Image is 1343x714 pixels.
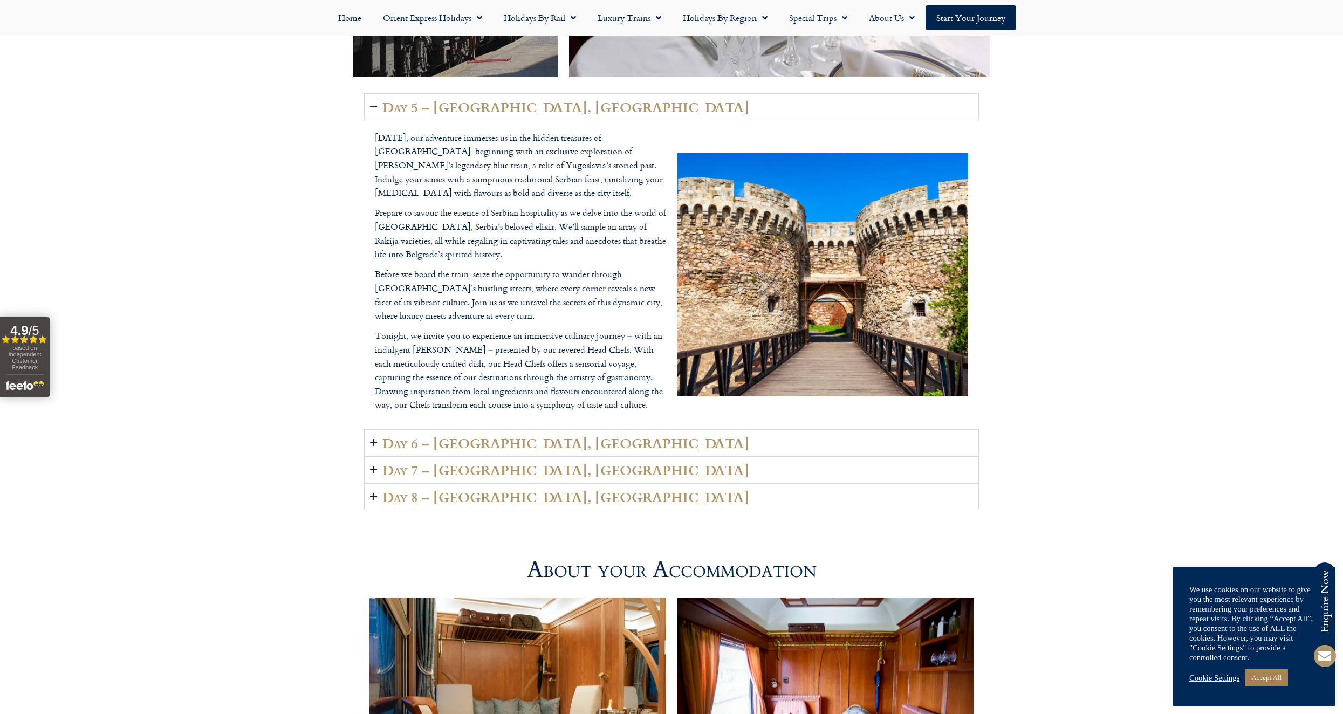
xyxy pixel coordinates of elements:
[375,267,666,322] p: Before we board the train, seize the opportunity to wander through [GEOGRAPHIC_DATA]’s bustling s...
[364,429,979,456] summary: Day 6 – [GEOGRAPHIC_DATA], [GEOGRAPHIC_DATA]
[375,131,666,200] p: [DATE], our adventure immerses us in the hidden treasures of [GEOGRAPHIC_DATA], beginning with an...
[382,99,749,114] h2: Day 5 – [GEOGRAPHIC_DATA], [GEOGRAPHIC_DATA]
[926,5,1016,30] a: Start your Journey
[372,5,493,30] a: Orient Express Holidays
[382,489,749,504] h2: Day 8 – [GEOGRAPHIC_DATA], [GEOGRAPHIC_DATA]
[382,462,749,477] h2: Day 7 – [GEOGRAPHIC_DATA], [GEOGRAPHIC_DATA]
[375,206,666,261] p: Prepare to savour the essence of Serbian hospitality as we delve into the world of [GEOGRAPHIC_DA...
[858,5,926,30] a: About Us
[364,456,979,483] summary: Day 7 – [GEOGRAPHIC_DATA], [GEOGRAPHIC_DATA]
[1189,673,1239,683] a: Cookie Settings
[5,5,1338,30] nav: Menu
[1189,585,1319,662] div: We use cookies on our website to give you the most relevant experience by remembering your prefer...
[527,559,817,581] h2: About your Accommodation
[364,483,979,510] summary: Day 8 – [GEOGRAPHIC_DATA], [GEOGRAPHIC_DATA]
[1245,669,1288,686] a: Accept All
[778,5,858,30] a: Special Trips
[375,329,666,412] p: Tonight, we invite you to experience an immersive culinary journey – with an indulgent [PERSON_NA...
[327,5,372,30] a: Home
[672,5,778,30] a: Holidays by Region
[382,435,749,450] h2: Day 6 – [GEOGRAPHIC_DATA], [GEOGRAPHIC_DATA]
[364,93,979,510] div: Accordion. Open links with Enter or Space, close with Escape, and navigate with Arrow Keys
[364,93,979,120] summary: Day 5 – [GEOGRAPHIC_DATA], [GEOGRAPHIC_DATA]
[493,5,587,30] a: Holidays by Rail
[587,5,672,30] a: Luxury Trains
